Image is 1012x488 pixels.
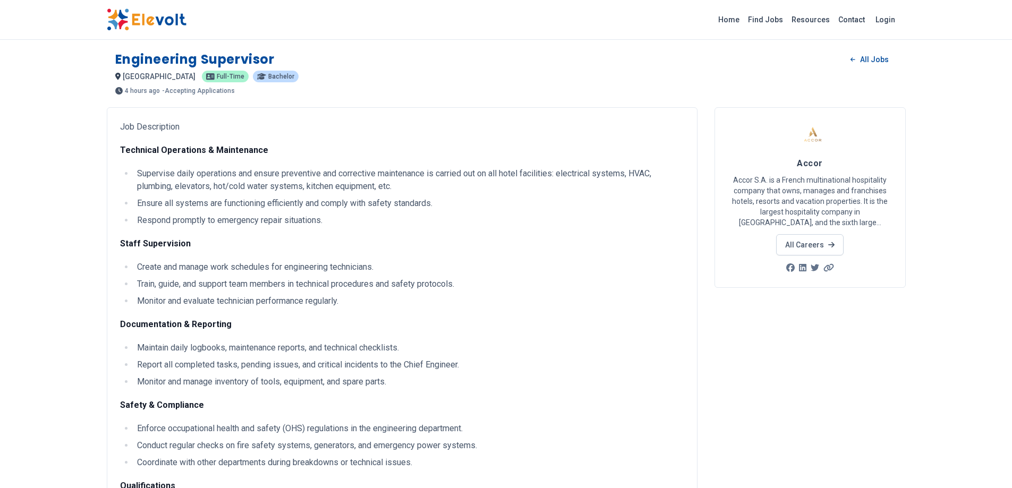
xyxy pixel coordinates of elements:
a: Contact [834,11,869,28]
li: Supervise daily operations and ensure preventive and corrective maintenance is carried out on all... [134,167,684,193]
strong: Safety & Compliance [120,400,204,410]
img: Elevolt [107,8,186,31]
span: Full-time [217,73,244,80]
li: Monitor and manage inventory of tools, equipment, and spare parts. [134,375,684,388]
p: Accor S.A. is a French multinational hospitality company that owns, manages and franchises hotels... [728,175,892,228]
li: Create and manage work schedules for engineering technicians. [134,261,684,273]
strong: Documentation & Reporting [120,319,232,329]
a: All Careers [776,234,844,255]
strong: Staff Supervision [120,238,191,249]
span: [GEOGRAPHIC_DATA] [123,72,195,81]
li: Respond promptly to emergency repair situations. [134,214,684,227]
li: Train, guide, and support team members in technical procedures and safety protocols. [134,278,684,290]
a: Resources [787,11,834,28]
h1: Engineering Supervisor [115,51,275,68]
span: 4 hours ago [125,88,160,94]
li: Conduct regular checks on fire safety systems, generators, and emergency power systems. [134,439,684,452]
li: Report all completed tasks, pending issues, and critical incidents to the Chief Engineer. [134,358,684,371]
li: Maintain daily logbooks, maintenance reports, and technical checklists. [134,341,684,354]
iframe: Chat Widget [959,437,1012,488]
a: Find Jobs [744,11,787,28]
li: Ensure all systems are functioning efficiently and comply with safety standards. [134,197,684,210]
p: - Accepting Applications [162,88,235,94]
li: Monitor and evaluate technician performance regularly. [134,295,684,307]
strong: Technical Operations & Maintenance [120,145,268,155]
a: Login [869,9,902,30]
img: Accor [797,121,823,147]
span: Accor [797,158,822,168]
li: Coordinate with other departments during breakdowns or technical issues. [134,456,684,469]
a: All Jobs [842,52,897,67]
p: Job Description [120,121,684,133]
li: Enforce occupational health and safety (OHS) regulations in the engineering department. [134,422,684,435]
a: Home [714,11,744,28]
span: Bachelor [268,73,294,80]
